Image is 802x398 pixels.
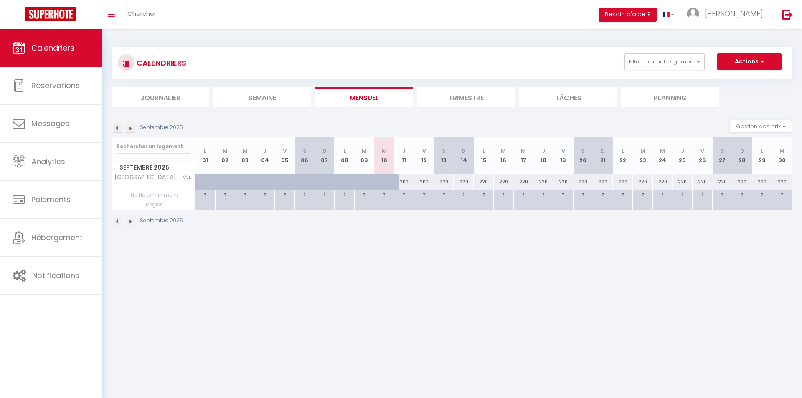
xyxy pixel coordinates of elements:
abbr: D [322,147,327,155]
div: 7 [255,190,275,198]
th: 18 [533,137,553,174]
div: 7 [752,190,772,198]
abbr: L [343,147,346,155]
div: 7 [673,190,693,198]
abbr: M [382,147,387,155]
abbr: M [660,147,665,155]
div: 220 [474,174,494,190]
abbr: V [561,147,565,155]
h3: CALENDRIERS [135,53,186,72]
li: Semaine [213,87,311,107]
abbr: M [223,147,228,155]
input: Rechercher un logement... [117,139,190,154]
li: Journalier [112,87,209,107]
th: 17 [513,137,533,174]
button: Besoin d'aide ? [599,8,657,22]
abbr: M [779,147,784,155]
th: 21 [593,137,613,174]
th: 28 [732,137,752,174]
div: 220 [454,174,474,190]
div: 220 [653,174,673,190]
div: 220 [673,174,693,190]
div: 7 [295,190,315,198]
div: 7 [633,190,652,198]
div: 220 [573,174,593,190]
div: 7 [533,190,553,198]
div: 7 [216,190,235,198]
div: 220 [633,174,653,190]
span: Calendriers [31,43,74,53]
div: 220 [593,174,613,190]
li: Mensuel [315,87,413,107]
abbr: L [622,147,624,155]
abbr: J [681,147,684,155]
div: 220 [553,174,573,190]
li: Trimestre [417,87,515,107]
div: 7 [414,190,434,198]
div: 220 [752,174,772,190]
abbr: L [761,147,763,155]
abbr: V [422,147,426,155]
div: 7 [613,190,633,198]
div: 200 [394,174,414,190]
th: 13 [434,137,454,174]
button: Gestion des prix [730,120,792,132]
th: 23 [633,137,653,174]
p: Septembre 2025 [140,124,183,132]
img: ... [687,8,699,20]
th: 19 [553,137,573,174]
abbr: M [521,147,526,155]
abbr: V [700,147,704,155]
th: 15 [474,137,494,174]
abbr: V [283,147,287,155]
img: logout [782,9,793,20]
abbr: M [243,147,248,155]
abbr: D [740,147,744,155]
div: 7 [394,190,414,198]
th: 02 [215,137,235,174]
span: Septembre 2025 [112,162,195,174]
th: 26 [693,137,713,174]
th: 24 [653,137,673,174]
th: 04 [255,137,275,174]
div: 7 [713,190,732,198]
span: Chercher [127,9,156,18]
th: 27 [712,137,732,174]
div: 7 [693,190,712,198]
abbr: J [402,147,406,155]
div: 7 [474,190,494,198]
div: 220 [533,174,553,190]
span: Nb Nuits minimum [112,190,195,200]
span: Analytics [31,156,65,167]
th: 16 [494,137,514,174]
th: 20 [573,137,593,174]
th: 10 [374,137,394,174]
li: Tâches [519,87,617,107]
abbr: M [640,147,645,155]
span: Paiements [31,194,71,205]
th: 03 [235,137,255,174]
div: 7 [653,190,673,198]
div: 7 [732,190,752,198]
th: 11 [394,137,414,174]
div: 7 [335,190,354,198]
div: 7 [315,190,335,198]
button: Filtrer par hébergement [624,53,705,70]
div: 7 [772,190,792,198]
abbr: J [542,147,545,155]
span: Hébergement [31,232,83,243]
li: Planning [621,87,719,107]
th: 22 [613,137,633,174]
abbr: D [601,147,605,155]
div: 7 [454,190,474,198]
div: 7 [574,190,593,198]
span: Réservations [31,80,80,91]
th: 07 [315,137,335,174]
th: 25 [673,137,693,174]
img: Super Booking [25,7,76,21]
div: 7 [355,190,374,198]
div: 220 [772,174,792,190]
div: 7 [195,190,215,198]
div: 200 [414,174,434,190]
abbr: D [462,147,466,155]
